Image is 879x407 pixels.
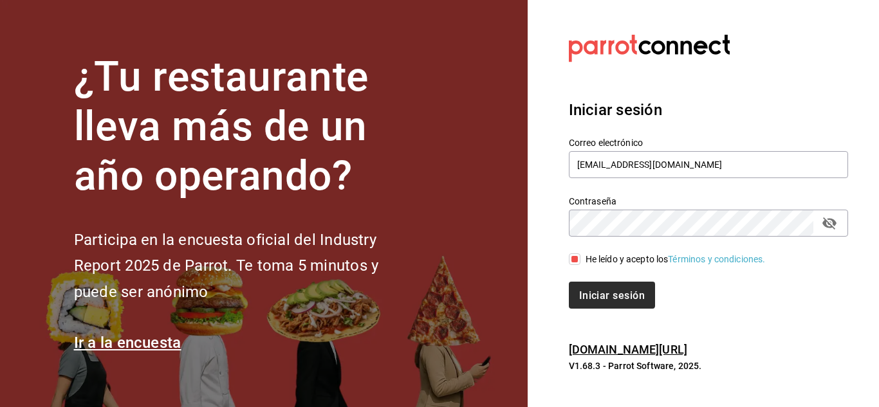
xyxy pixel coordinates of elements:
font: Participa en la encuesta oficial del Industry Report 2025 de Parrot. Te toma 5 minutos y puede se... [74,231,378,302]
font: Contraseña [569,196,616,206]
font: Iniciar sesión [569,101,662,119]
input: Ingresa tu correo electrónico [569,151,848,178]
font: V1.68.3 - Parrot Software, 2025. [569,361,702,371]
font: Correo electrónico [569,138,643,148]
font: He leído y acepto los [586,254,669,264]
button: campo de contraseña [819,212,840,234]
a: Términos y condiciones. [668,254,765,264]
a: [DOMAIN_NAME][URL] [569,343,687,356]
font: Iniciar sesión [579,289,645,301]
font: ¿Tu restaurante lleva más de un año operando? [74,53,369,200]
button: Iniciar sesión [569,282,655,309]
a: Ir a la encuesta [74,334,181,352]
